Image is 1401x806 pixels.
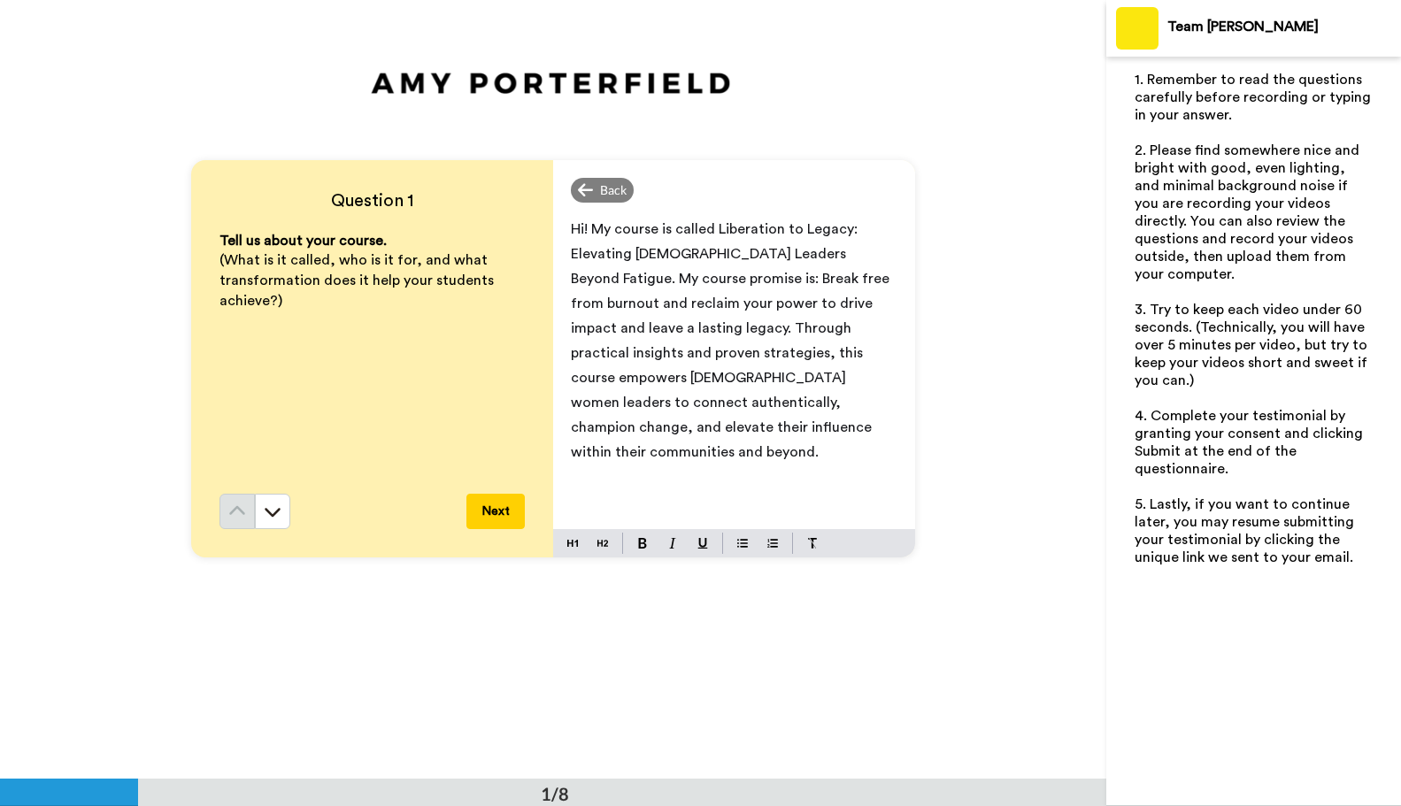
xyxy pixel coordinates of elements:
[571,178,635,203] div: Back
[219,253,497,308] span: (What is it called, who is it for, and what transformation does it help your students achieve?)
[669,538,676,549] img: italic-mark.svg
[638,538,647,549] img: bold-mark.svg
[597,536,608,550] img: heading-two-block.svg
[219,188,525,213] h4: Question 1
[1135,303,1371,388] span: 3. Try to keep each video under 60 seconds. (Technically, you will have over 5 minutes per video,...
[697,538,708,549] img: underline-mark.svg
[512,781,597,806] div: 1/8
[1135,73,1374,122] span: 1. Remember to read the questions carefully before recording or typing in your answer.
[1116,7,1159,50] img: Profile Image
[737,536,748,550] img: bulleted-block.svg
[767,536,778,550] img: numbered-block.svg
[219,234,387,248] span: Tell us about your course.
[1167,19,1400,35] div: Team [PERSON_NAME]
[466,494,525,529] button: Next
[1135,409,1366,476] span: 4. Complete your testimonial by granting your consent and clicking Submit at the end of the quest...
[1135,497,1358,564] span: 5. Lastly, if you want to continue later, you may resume submitting your testimonial by clicking ...
[807,538,818,549] img: clear-format.svg
[571,222,893,459] span: Hi! My course is called Liberation to Legacy: Elevating [DEMOGRAPHIC_DATA] Leaders Beyond Fatigue...
[567,536,578,550] img: heading-one-block.svg
[600,181,627,199] span: Back
[1135,143,1363,281] span: 2. Please find somewhere nice and bright with good, even lighting, and minimal background noise i...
